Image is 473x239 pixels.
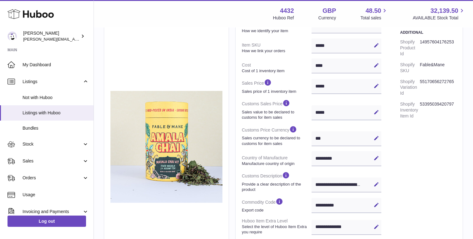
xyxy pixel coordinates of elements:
span: [PERSON_NAME][EMAIL_ADDRESS][DOMAIN_NAME] [23,37,125,42]
span: Listings with Huboo [23,110,89,116]
dt: Cost [242,60,312,76]
span: Not with Huboo [23,95,89,101]
dt: Shopify Product Id [400,37,420,59]
dt: Item SKU [242,40,312,56]
strong: Sales value to be declared to customs for item sales [242,109,310,120]
dd: 14957604176253 [420,37,456,59]
dt: Customs Sales Price [242,97,312,122]
dd: 53395039420797 [420,99,456,122]
div: Huboo Ref [273,15,294,21]
dt: Huboo Item Extra Level [242,216,312,237]
strong: How we link your orders [242,48,310,54]
strong: GBP [323,7,336,15]
dd: Fable&Mane [420,59,456,76]
a: 32,139.50 AVAILABLE Stock Total [413,7,465,21]
strong: Manufacture country of origin [242,161,310,167]
strong: Sales currency to be declared to customs for item sales [242,135,310,146]
a: Log out [8,216,86,227]
span: Invoicing and Payments [23,209,82,215]
dt: Customs Price Currency [242,123,312,149]
dt: Sales Price [242,76,312,97]
img: Fable1.jpg [110,91,222,203]
dt: Shopify Variation Id [400,76,420,99]
strong: Select the level of Huboo Item Extra you require [242,224,310,235]
span: My Dashboard [23,62,89,68]
dt: Country of Manufacture [242,152,312,169]
strong: How we identify your item [242,28,310,34]
span: Stock [23,141,82,147]
dt: Identifier [242,20,312,36]
a: 48.50 Total sales [360,7,388,21]
div: Currency [318,15,336,21]
span: Sales [23,158,82,164]
strong: 4432 [280,7,294,15]
span: Listings [23,79,82,85]
dt: Shopify SKU [400,59,420,76]
h3: Additional [400,30,456,35]
dt: Shopify Inventory Item Id [400,99,420,122]
strong: Sales price of 1 inventory item [242,89,310,94]
span: AVAILABLE Stock Total [413,15,465,21]
img: akhil@amalachai.com [8,32,17,41]
strong: Export code [242,207,310,213]
dt: Customs Description [242,169,312,195]
strong: Provide a clear description of the product [242,182,310,192]
dt: Commodity Code [242,195,312,216]
strong: Cost of 1 inventory item [242,68,310,74]
span: Bundles [23,125,89,131]
div: [PERSON_NAME] [23,30,79,42]
span: 48.50 [365,7,381,15]
dd: 55170656272765 [420,76,456,99]
span: Orders [23,175,82,181]
span: 32,139.50 [430,7,458,15]
span: Total sales [360,15,388,21]
span: Usage [23,192,89,198]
